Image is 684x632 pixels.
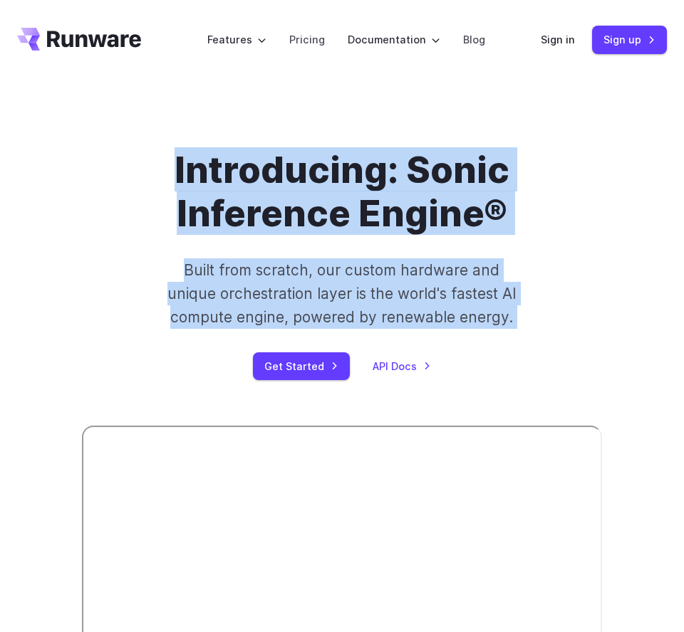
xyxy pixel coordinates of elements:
a: Blog [463,31,485,48]
a: Get Started [253,352,350,380]
label: Features [207,31,266,48]
h1: Introducing: Sonic Inference Engine® [82,148,602,236]
a: Sign in [541,31,575,48]
a: Go to / [17,28,141,51]
label: Documentation [348,31,440,48]
p: Built from scratch, our custom hardware and unique orchestration layer is the world's fastest AI ... [160,258,524,330]
a: Sign up [592,26,667,53]
a: Pricing [289,31,325,48]
a: API Docs [373,358,431,374]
